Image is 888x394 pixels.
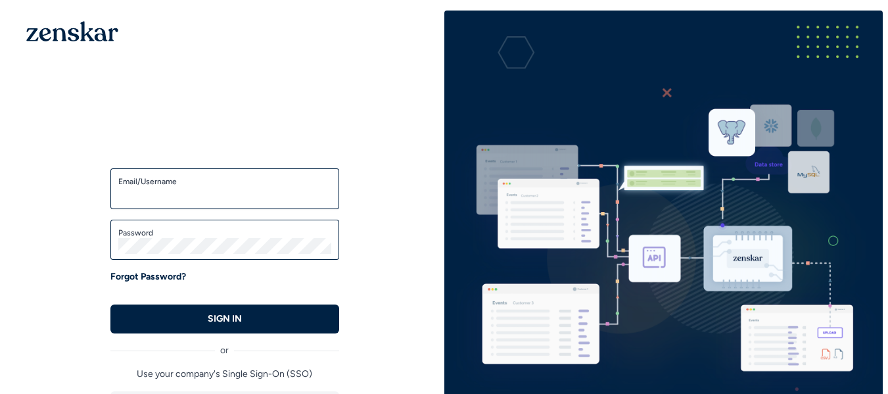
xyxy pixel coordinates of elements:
label: Email/Username [118,176,331,187]
label: Password [118,228,331,238]
img: 1OGAJ2xQqyY4LXKgY66KYq0eOWRCkrZdAb3gUhuVAqdWPZE9SRJmCz+oDMSn4zDLXe31Ii730ItAGKgCKgCCgCikA4Av8PJUP... [26,21,118,41]
p: Use your company's Single Sign-On (SSO) [110,368,339,381]
p: SIGN IN [208,312,242,326]
button: SIGN IN [110,305,339,333]
a: Forgot Password? [110,270,186,283]
div: or [110,333,339,357]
